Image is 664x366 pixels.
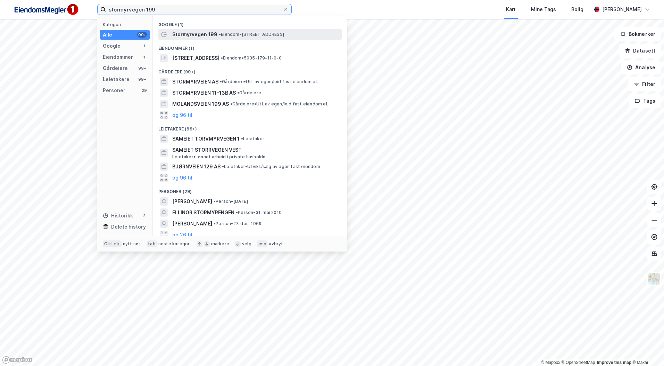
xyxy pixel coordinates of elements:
[172,154,267,160] span: Leietaker • Lønnet arbeid i private husholdn.
[230,101,328,107] span: Gårdeiere • Utl. av egen/leid fast eiendom el.
[111,223,146,231] div: Delete history
[103,86,125,95] div: Personer
[214,199,216,204] span: •
[269,241,283,247] div: avbryt
[648,272,661,285] img: Z
[103,22,150,27] div: Kategori
[621,61,661,74] button: Analyse
[214,221,216,226] span: •
[153,40,347,53] div: Eiendommer (1)
[506,5,516,14] div: Kart
[222,164,224,169] span: •
[230,101,232,106] span: •
[236,210,238,215] span: •
[172,78,218,86] span: STORMYRVEIEN AS
[220,79,222,84] span: •
[237,90,239,95] span: •
[219,32,221,37] span: •
[141,88,147,93] div: 29
[614,27,661,41] button: Bokmerker
[172,54,219,62] span: [STREET_ADDRESS]
[172,174,192,182] button: og 96 til
[153,16,347,29] div: Google (1)
[219,32,284,37] span: Eiendom • [STREET_ADDRESS]
[211,241,229,247] div: markere
[106,4,283,15] input: Søk på adresse, matrikkel, gårdeiere, leietakere eller personer
[103,31,112,39] div: Alle
[172,220,212,228] span: [PERSON_NAME]
[214,221,262,226] span: Person • 27. des. 1969
[103,212,133,220] div: Historikk
[597,360,631,365] a: Improve this map
[103,240,122,247] div: Ctrl + k
[531,5,556,14] div: Mine Tags
[141,213,147,218] div: 2
[241,136,243,141] span: •
[221,55,282,61] span: Eiendom • 5035-179-11-0-0
[2,356,33,364] a: Mapbox homepage
[628,77,661,91] button: Filter
[619,44,661,58] button: Datasett
[172,111,192,119] button: og 96 til
[172,89,236,97] span: STORMYRVEIEN 11-13B AS
[137,32,147,38] div: 99+
[153,64,347,76] div: Gårdeiere (99+)
[172,100,229,108] span: MOLANDSVEIEN 199 AS
[172,231,192,239] button: og 26 til
[123,241,141,247] div: nytt søk
[242,241,251,247] div: velg
[137,65,147,71] div: 99+
[221,55,223,61] span: •
[103,75,130,83] div: Leietakere
[103,42,121,50] div: Google
[571,5,583,14] div: Bolig
[141,43,147,49] div: 1
[562,360,595,365] a: OpenStreetMap
[172,162,221,171] span: BJØRNVEIEN 129 AS
[172,208,234,217] span: ELLINOR STORMYRENGEN
[172,135,240,143] span: SAMEIET TORVMYRVEGEN 1
[153,183,347,196] div: Personer (29)
[236,210,282,215] span: Person • 31. mai 2010
[222,164,320,169] span: Leietaker • Utvikl./salg av egen fast eiendom
[158,241,191,247] div: neste kategori
[629,94,661,108] button: Tags
[172,197,212,206] span: [PERSON_NAME]
[103,53,133,61] div: Eiendommer
[153,121,347,133] div: Leietakere (99+)
[257,240,268,247] div: esc
[629,333,664,366] div: Kontrollprogram for chat
[602,5,642,14] div: [PERSON_NAME]
[147,240,157,247] div: tab
[220,79,318,85] span: Gårdeiere • Utl. av egen/leid fast eiendom el.
[172,146,339,154] span: SAMEIET STORRVEGEN VEST
[141,54,147,60] div: 1
[103,64,128,72] div: Gårdeiere
[11,2,81,17] img: F4PB6Px+NJ5v8B7XTbfpPpyloAAAAASUVORK5CYII=
[172,30,217,39] span: Stormyrvegen 199
[541,360,560,365] a: Mapbox
[241,136,264,142] span: Leietaker
[237,90,261,96] span: Gårdeiere
[137,77,147,82] div: 99+
[629,333,664,366] iframe: Chat Widget
[214,199,248,204] span: Person • [DATE]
